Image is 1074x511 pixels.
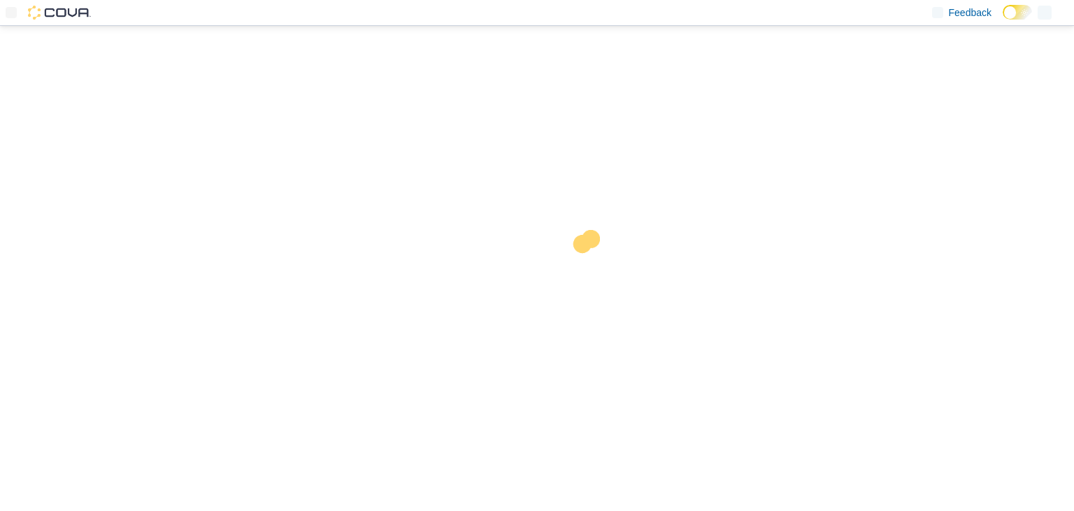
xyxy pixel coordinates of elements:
img: Cova [28,6,91,20]
span: Feedback [949,6,991,20]
input: Dark Mode [1003,5,1032,20]
img: cova-loader [537,219,642,324]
